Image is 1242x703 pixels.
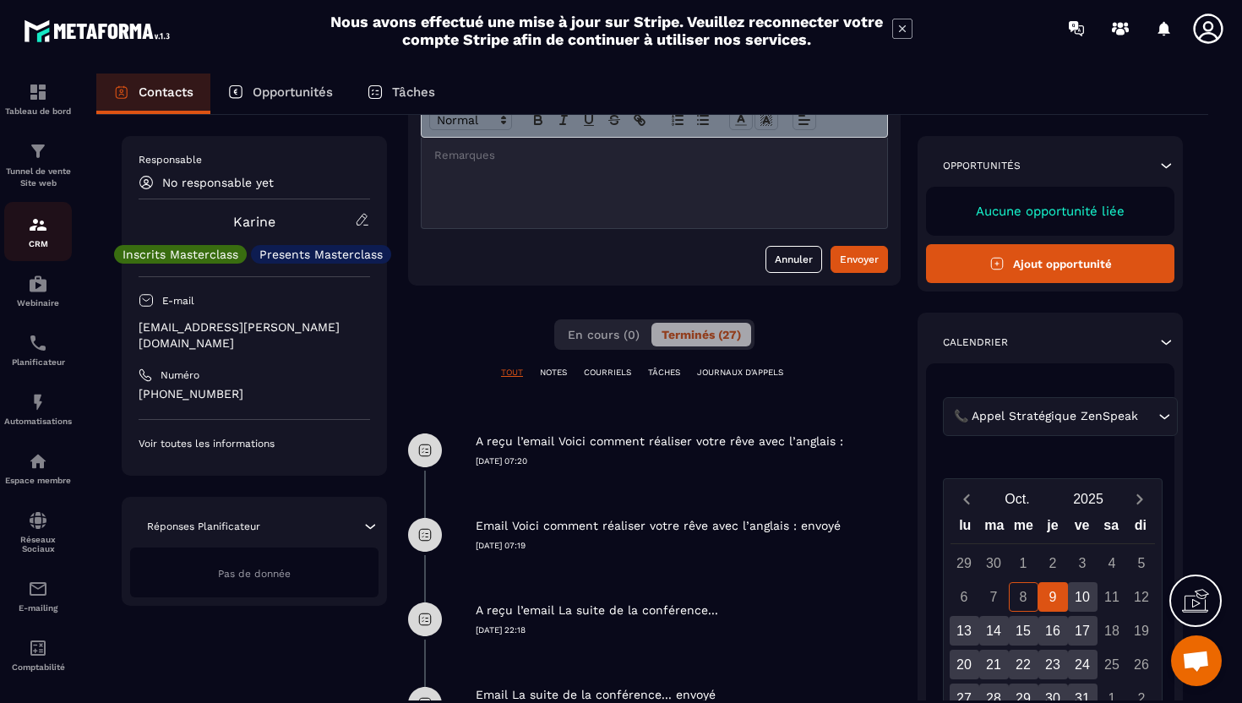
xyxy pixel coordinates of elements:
p: Email La suite de la conférence... envoyé [476,687,716,703]
span: En cours (0) [568,328,640,341]
div: 15 [1009,616,1038,646]
button: Terminés (27) [651,323,751,346]
img: formation [28,215,48,235]
button: Annuler [765,246,822,273]
p: A reçu l’email La suite de la conférence... [476,602,718,619]
div: ma [980,514,1010,543]
p: TÂCHES [648,367,680,379]
p: [EMAIL_ADDRESS][PERSON_NAME][DOMAIN_NAME] [139,319,370,351]
p: CRM [4,239,72,248]
p: No responsable yet [162,176,274,189]
div: ve [1067,514,1097,543]
div: sa [1097,514,1126,543]
a: schedulerschedulerPlanificateur [4,320,72,379]
img: email [28,579,48,599]
p: Opportunités [943,159,1021,172]
p: Presents Masterclass [259,248,383,260]
a: Karine [233,214,275,230]
div: 16 [1038,616,1068,646]
div: Ouvrir le chat [1171,635,1222,686]
p: Planificateur [4,357,72,367]
img: formation [28,82,48,102]
div: je [1038,514,1068,543]
span: Terminés (27) [662,328,741,341]
p: Tâches [392,84,435,100]
div: 14 [979,616,1009,646]
div: 18 [1098,616,1127,646]
img: scheduler [28,333,48,353]
div: 17 [1068,616,1098,646]
p: Contacts [139,84,193,100]
p: [DATE] 07:20 [476,455,901,467]
img: logo [24,15,176,46]
p: Responsable [139,153,370,166]
p: Inscrits Masterclass [123,248,238,260]
div: 30 [979,548,1009,578]
p: A reçu l’email Voici comment réaliser votre rêve avec l’anglais : [476,433,843,450]
p: Opportunités [253,84,333,100]
div: 19 [1127,616,1157,646]
div: 25 [1098,650,1127,679]
p: Numéro [161,368,199,382]
button: Open months overlay [982,484,1053,514]
div: 6 [950,582,979,612]
div: 12 [1127,582,1157,612]
a: emailemailE-mailing [4,566,72,625]
button: Next month [1124,488,1155,510]
p: Calendrier [943,335,1008,349]
p: Tableau de bord [4,106,72,116]
input: Search for option [1141,407,1154,426]
div: 10 [1068,582,1098,612]
div: 13 [950,616,979,646]
a: Opportunités [210,74,350,114]
div: lu [951,514,980,543]
div: 5 [1127,548,1157,578]
img: automations [28,274,48,294]
div: 29 [950,548,979,578]
div: 22 [1009,650,1038,679]
p: [DATE] 22:18 [476,624,901,636]
a: formationformationTunnel de vente Site web [4,128,72,202]
p: TOUT [501,367,523,379]
img: automations [28,451,48,471]
p: NOTES [540,367,567,379]
div: 11 [1098,582,1127,612]
p: Réponses Planificateur [147,520,260,533]
p: [DATE] 07:19 [476,540,901,552]
div: 4 [1098,548,1127,578]
p: Réseaux Sociaux [4,535,72,553]
button: Envoyer [831,246,888,273]
button: Open years overlay [1053,484,1124,514]
p: E-mail [162,294,194,308]
button: En cours (0) [558,323,650,346]
p: E-mailing [4,603,72,613]
p: Aucune opportunité liée [943,204,1158,219]
button: Ajout opportunité [926,244,1174,283]
p: Webinaire [4,298,72,308]
div: 1 [1009,548,1038,578]
a: social-networksocial-networkRéseaux Sociaux [4,498,72,566]
h2: Nous avons effectué une mise à jour sur Stripe. Veuillez reconnecter votre compte Stripe afin de ... [330,13,884,48]
div: Search for option [943,397,1178,436]
img: social-network [28,510,48,531]
img: formation [28,141,48,161]
a: formationformationCRM [4,202,72,261]
div: 21 [979,650,1009,679]
span: 📞 Appel Stratégique ZenSpeak [950,407,1141,426]
div: 3 [1068,548,1098,578]
div: di [1125,514,1155,543]
div: 2 [1038,548,1068,578]
div: 8 [1009,582,1038,612]
p: Voir toutes les informations [139,437,370,450]
div: me [1009,514,1038,543]
img: automations [28,392,48,412]
div: 26 [1127,650,1157,679]
div: 9 [1038,582,1068,612]
div: 24 [1068,650,1098,679]
a: automationsautomationsAutomatisations [4,379,72,439]
p: COURRIELS [584,367,631,379]
div: 20 [950,650,979,679]
p: Tunnel de vente Site web [4,166,72,189]
p: JOURNAUX D'APPELS [697,367,783,379]
div: 23 [1038,650,1068,679]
